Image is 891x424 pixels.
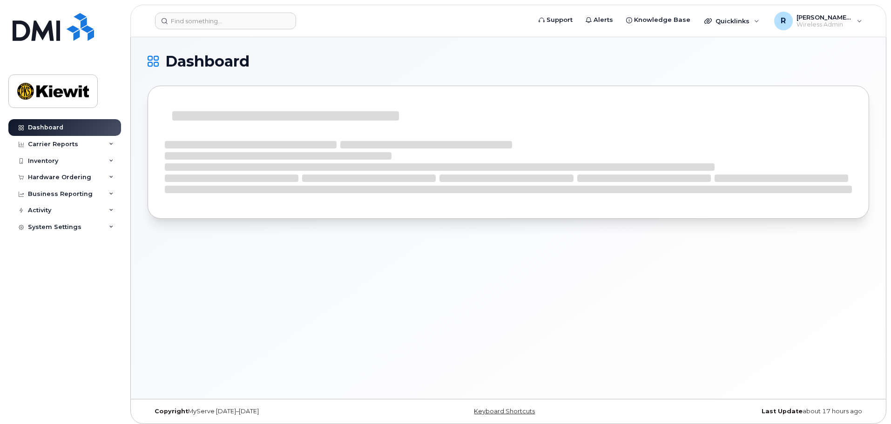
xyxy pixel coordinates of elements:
[762,408,803,415] strong: Last Update
[148,408,388,415] div: MyServe [DATE]–[DATE]
[474,408,535,415] a: Keyboard Shortcuts
[628,408,869,415] div: about 17 hours ago
[165,54,250,68] span: Dashboard
[155,408,188,415] strong: Copyright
